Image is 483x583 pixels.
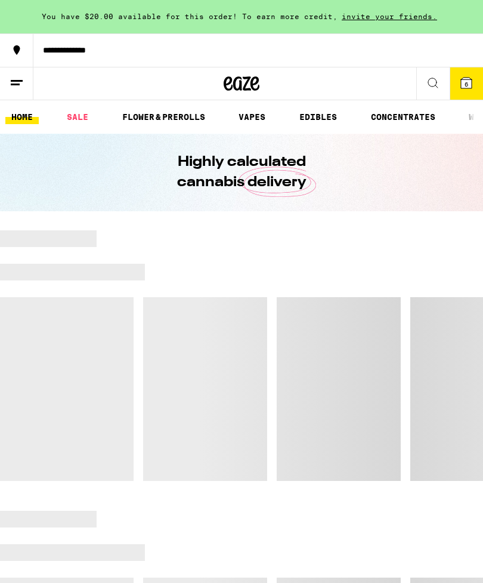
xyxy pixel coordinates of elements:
a: FLOWER & PREROLLS [116,110,211,124]
a: HOME [5,110,39,124]
button: 6 [450,67,483,100]
a: EDIBLES [293,110,343,124]
h1: Highly calculated cannabis delivery [143,152,340,193]
a: SALE [61,110,94,124]
span: invite your friends. [338,13,441,20]
a: CONCENTRATES [365,110,441,124]
a: VAPES [233,110,271,124]
span: You have $20.00 available for this order! To earn more credit, [42,13,338,20]
span: 6 [465,81,468,88]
